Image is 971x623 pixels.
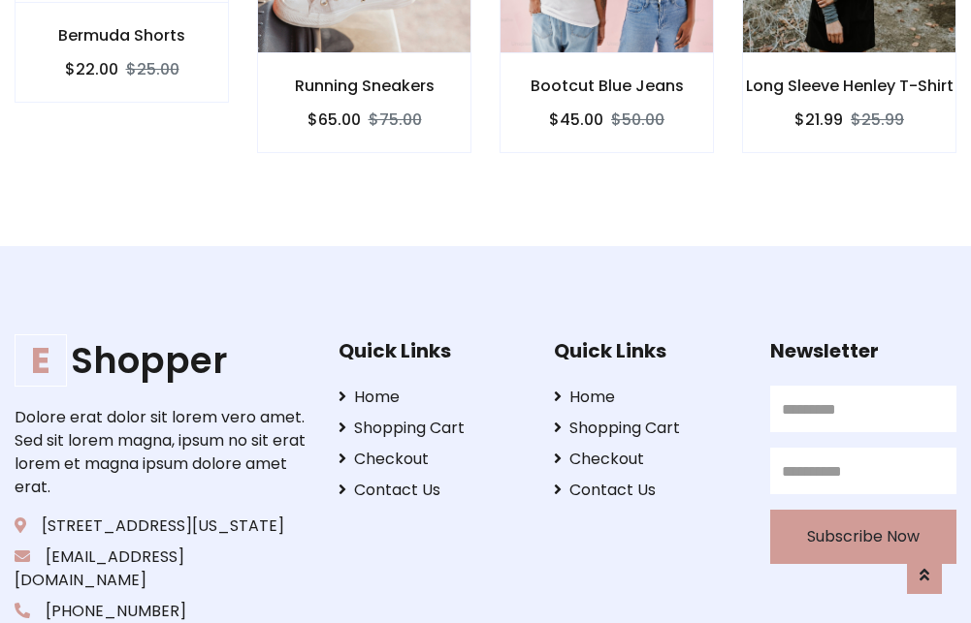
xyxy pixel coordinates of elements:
del: $50.00 [611,109,664,131]
h5: Quick Links [554,339,740,362]
a: Contact Us [339,479,525,502]
a: Home [339,386,525,409]
h5: Newsletter [770,339,956,362]
h6: Long Sleeve Henley T-Shirt [743,77,955,95]
a: EShopper [15,339,308,382]
p: [EMAIL_ADDRESS][DOMAIN_NAME] [15,545,308,592]
h6: $22.00 [65,60,118,78]
a: Shopping Cart [339,417,525,440]
a: Shopping Cart [554,417,740,440]
button: Subscribe Now [770,510,956,564]
a: Contact Us [554,479,740,502]
a: Checkout [554,448,740,471]
p: Dolore erat dolor sit lorem vero amet. Sed sit lorem magna, ipsum no sit erat lorem et magna ipsu... [15,406,308,499]
del: $25.00 [126,58,179,80]
p: [STREET_ADDRESS][US_STATE] [15,514,308,538]
span: E [15,334,67,387]
h6: $65.00 [307,110,361,129]
h6: Bootcut Blue Jeans [501,77,713,95]
h5: Quick Links [339,339,525,362]
h6: $45.00 [549,110,603,129]
a: Home [554,386,740,409]
h6: Bermuda Shorts [16,26,228,45]
del: $75.00 [369,109,422,131]
h1: Shopper [15,339,308,382]
p: [PHONE_NUMBER] [15,600,308,623]
a: Checkout [339,448,525,471]
del: $25.99 [851,109,904,131]
h6: Running Sneakers [258,77,470,95]
h6: $21.99 [794,110,843,129]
